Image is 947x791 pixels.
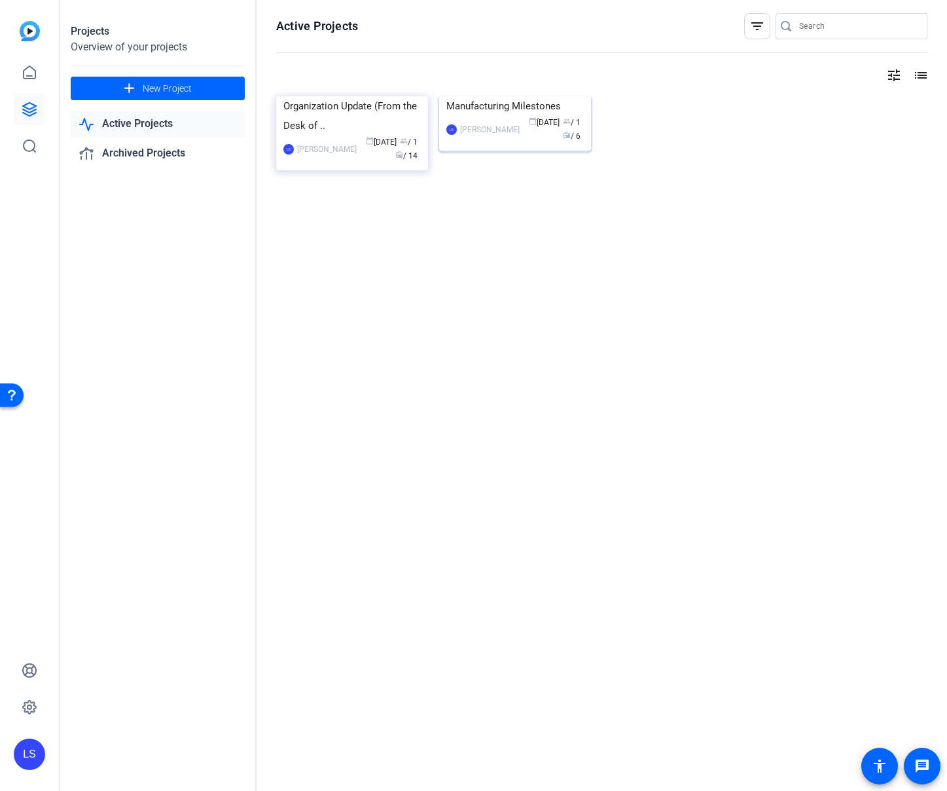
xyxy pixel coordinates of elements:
[143,82,192,96] span: New Project
[529,118,560,127] span: [DATE]
[563,132,581,141] span: / 6
[121,81,137,97] mat-icon: add
[563,131,571,139] span: radio
[14,739,45,770] div: LS
[400,137,408,145] span: group
[460,123,520,136] div: [PERSON_NAME]
[71,77,245,100] button: New Project
[400,138,418,147] span: / 1
[20,21,40,41] img: blue-gradient.svg
[446,96,584,116] div: Manufacturing Milestones
[297,143,357,156] div: [PERSON_NAME]
[395,151,403,158] span: radio
[71,39,245,55] div: Overview of your projects
[283,96,421,136] div: Organization Update (From the Desk of ..
[71,140,245,167] a: Archived Projects
[886,67,902,83] mat-icon: tune
[395,151,418,160] span: / 14
[872,758,887,774] mat-icon: accessibility
[529,117,537,125] span: calendar_today
[563,117,571,125] span: group
[799,18,917,34] input: Search
[366,138,397,147] span: [DATE]
[283,144,294,155] div: LS
[914,758,930,774] mat-icon: message
[276,18,358,34] h1: Active Projects
[912,67,927,83] mat-icon: list
[563,118,581,127] span: / 1
[71,111,245,138] a: Active Projects
[749,18,765,34] mat-icon: filter_list
[366,137,374,145] span: calendar_today
[446,124,457,135] div: LS
[71,24,245,39] div: Projects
